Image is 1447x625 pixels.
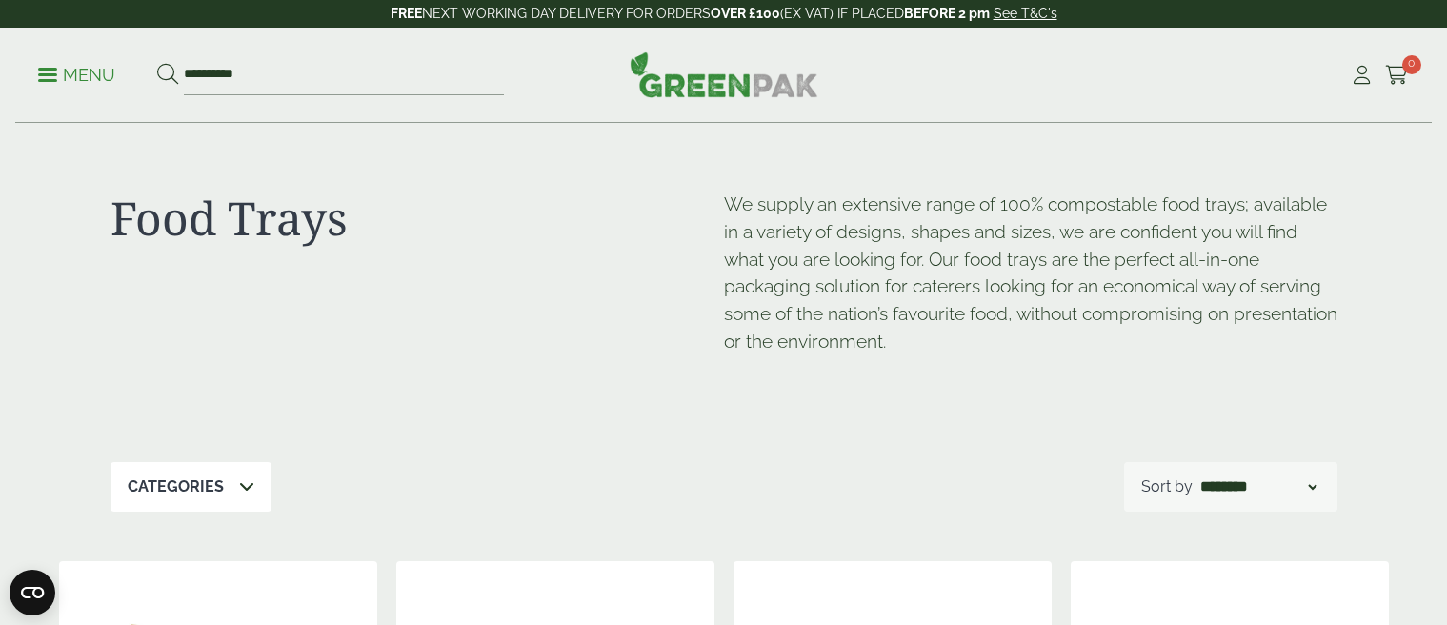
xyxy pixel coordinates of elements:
a: See T&C's [994,6,1057,21]
i: Cart [1385,66,1409,85]
strong: OVER £100 [711,6,780,21]
select: Shop order [1196,475,1320,498]
p: Menu [38,64,115,87]
p: We supply an extensive range of 100% compostable food trays; available in a variety of designs, s... [724,191,1337,355]
button: Open CMP widget [10,570,55,615]
a: 0 [1385,61,1409,90]
h1: Food Trays [111,191,724,246]
span: 0 [1402,55,1421,74]
strong: BEFORE 2 pm [904,6,990,21]
strong: FREE [391,6,422,21]
img: GreenPak Supplies [630,51,818,97]
a: Menu [38,64,115,83]
p: Categories [128,475,224,498]
i: My Account [1350,66,1374,85]
p: Sort by [1141,475,1193,498]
